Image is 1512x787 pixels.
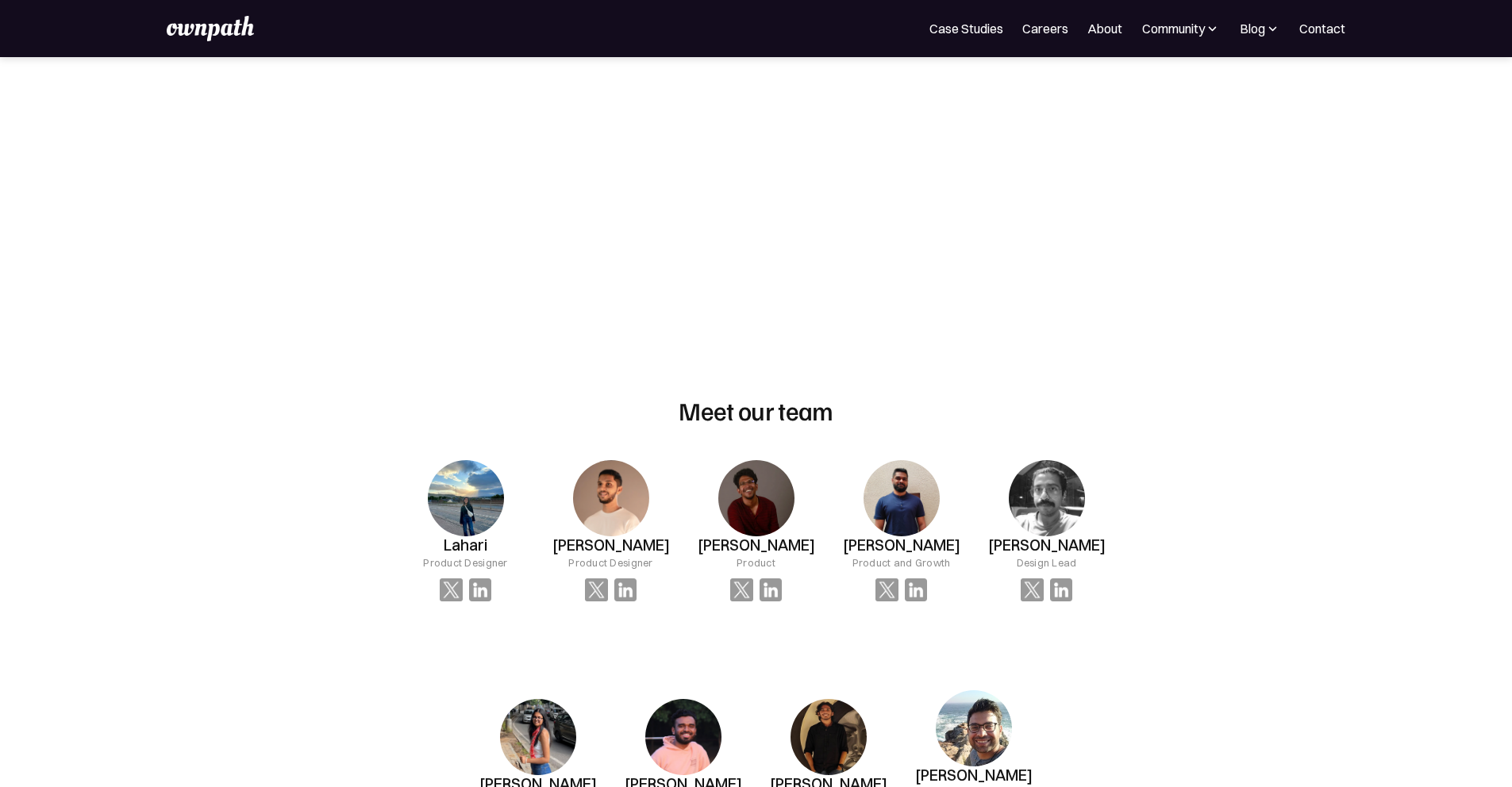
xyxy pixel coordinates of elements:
[1142,19,1205,38] div: Community
[1239,19,1280,38] div: Blog
[1299,19,1345,38] a: Contact
[1240,19,1265,38] div: Blog
[988,536,1106,555] h3: [PERSON_NAME]
[423,555,507,570] div: Product Designer
[1017,555,1077,570] div: Design Lead
[552,536,670,555] h3: [PERSON_NAME]
[1022,19,1068,38] a: Careers
[843,536,960,555] h3: [PERSON_NAME]
[852,555,951,570] div: Product and Growth
[737,555,775,570] div: Product
[1087,19,1122,38] a: About
[1141,19,1220,38] div: Community
[679,395,833,425] h2: Meet our team
[568,555,652,570] div: Product Designer
[444,536,487,555] h3: Lahari
[698,536,815,555] h3: [PERSON_NAME]
[929,19,1003,38] a: Case Studies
